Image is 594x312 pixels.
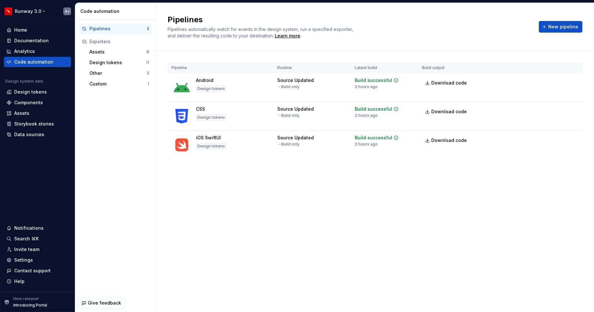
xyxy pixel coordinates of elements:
div: Build successful [355,135,392,141]
button: Contact support [4,266,71,276]
span: Download code [431,108,467,115]
div: → Build only [277,113,300,118]
div: Design tokens [196,143,226,149]
div: Runway 3.0 [15,8,41,15]
div: Contact support [14,267,51,274]
div: 2 hours ago [355,113,378,118]
a: Documentation [4,35,71,46]
a: Analytics [4,46,71,56]
div: → Build only [277,84,300,89]
p: Introducing Portal [13,303,47,308]
a: Home [4,25,71,35]
a: Learn more [275,33,300,39]
div: → Build only [277,142,300,147]
a: Invite team [4,244,71,255]
a: Components [4,97,71,108]
div: Other [89,70,147,76]
button: Design tokens11 [87,57,152,68]
th: Routine [273,63,351,73]
span: New pipeline [548,24,578,30]
a: Code automation [4,57,71,67]
div: iOS SwiftUI [196,135,221,141]
div: Design tokens [14,89,47,95]
div: Source Updated [277,106,314,112]
a: Storybook stories [4,119,71,129]
th: Build output [418,63,475,73]
div: 3 [147,71,149,76]
div: Analytics [14,48,35,55]
div: Code automation [80,8,153,15]
div: 11 [146,60,149,65]
button: Notifications [4,223,71,233]
div: Source Updated [277,77,314,84]
div: 1 [148,81,149,86]
div: Settings [14,257,33,263]
span: Download code [431,80,467,86]
a: Settings [4,255,71,265]
div: Notifications [14,225,44,231]
div: Code automation [14,59,53,65]
div: Custom [89,81,148,87]
a: Assets [4,108,71,118]
div: Exporters [89,38,149,45]
div: Design system data [5,79,43,84]
button: New pipeline [539,21,582,33]
a: Download code [422,135,471,146]
span: . [274,34,301,38]
a: Data sources [4,129,71,140]
div: Build successful [355,77,392,84]
div: Assets [14,110,29,116]
button: Other3 [87,68,152,78]
button: Runway 3.0AJ [1,4,74,18]
div: Search ⌘K [14,236,39,242]
div: Design tokens [196,114,226,121]
a: Download code [422,77,471,89]
div: Home [14,27,27,33]
img: 6b187050-a3ed-48aa-8485-808e17fcee26.png [5,7,12,15]
div: Pipelines [89,25,147,32]
button: Help [4,276,71,287]
div: Design tokens [89,59,146,66]
button: Pipelines3 [79,24,152,34]
div: 2 hours ago [355,84,378,89]
div: Assets [89,49,147,55]
button: Search ⌘K [4,234,71,244]
div: AJ [65,9,69,14]
div: Data sources [14,131,44,138]
span: Give feedback [88,300,121,306]
div: Android [196,77,213,84]
span: Pipelines automatically watch for events in the design system, run a specified exporter, and deli... [168,26,354,38]
div: CSS [196,106,205,112]
div: Invite team [14,246,39,253]
div: Source Updated [277,135,314,141]
h2: Pipelines [168,15,531,25]
div: 2 hours ago [355,142,378,147]
div: Help [14,278,25,285]
p: New release! [13,296,39,301]
span: Download code [431,137,467,144]
div: 3 [147,26,149,31]
div: Documentation [14,37,49,44]
div: Components [14,99,43,106]
a: Design tokens [4,87,71,97]
div: Storybook stories [14,121,54,127]
div: Design tokens [196,86,226,92]
button: Give feedback [78,297,125,309]
th: Pipeline [168,63,273,73]
div: Build successful [355,106,392,112]
div: 8 [147,49,149,55]
button: Custom1 [87,79,152,89]
button: Assets8 [87,47,152,57]
a: Download code [422,106,471,117]
th: Latest build [351,63,418,73]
